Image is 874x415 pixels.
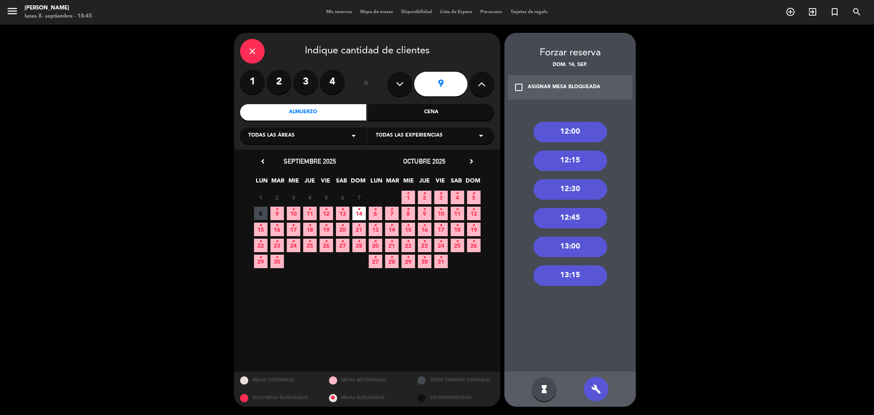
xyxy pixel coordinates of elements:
i: • [456,187,459,200]
div: Almuerzo [240,104,366,121]
i: turned_in_not [830,7,840,17]
div: ASIGNAR MESA BLOQUEADA [528,83,600,91]
span: SAB [450,176,463,189]
div: ó [353,70,379,98]
i: • [292,219,295,232]
div: MESAS DISPONIBLES [234,372,323,389]
i: • [423,251,426,264]
span: LUN [255,176,269,189]
span: 30 [418,255,431,268]
i: hourglass_full [539,384,549,394]
i: • [407,187,410,200]
label: 1 [240,70,265,94]
i: • [456,203,459,216]
span: MIE [402,176,415,189]
i: • [325,219,328,232]
span: VIE [434,176,447,189]
span: 4 [451,191,464,204]
span: 31 [434,255,448,268]
span: 24 [287,239,300,252]
i: • [440,235,443,248]
i: • [325,235,328,248]
span: 8 [402,207,415,220]
div: OTROS TAMAÑOS DIPONIBLES [411,372,500,389]
i: • [423,187,426,200]
span: 16 [418,223,431,236]
i: • [259,219,262,232]
span: Todas las experiencias [376,132,443,140]
span: 24 [434,239,448,252]
span: 16 [270,223,284,236]
span: 6 [336,191,350,204]
span: 2 [418,191,431,204]
i: • [309,235,311,248]
i: search [852,7,862,17]
button: menu [6,5,18,20]
label: 2 [267,70,291,94]
i: • [276,219,279,232]
span: 11 [303,207,317,220]
i: • [407,235,410,248]
i: add_circle_outline [785,7,795,17]
div: 13:15 [533,265,607,286]
i: • [259,235,262,248]
span: 4 [303,191,317,204]
i: • [341,235,344,248]
span: 18 [451,223,464,236]
span: 5 [467,191,481,204]
span: 15 [254,223,268,236]
span: 1 [254,191,268,204]
span: 18 [303,223,317,236]
i: • [276,235,279,248]
div: lunes 8. septiembre - 18:45 [25,12,92,21]
i: • [423,235,426,248]
span: 3 [287,191,300,204]
span: 28 [352,239,366,252]
span: 19 [467,223,481,236]
div: 12:30 [533,179,607,200]
div: 12:00 [533,122,607,142]
span: octubre 2025 [404,157,446,165]
span: 10 [287,207,300,220]
span: Disponibilidad [397,10,436,14]
span: 26 [320,239,333,252]
i: • [292,235,295,248]
span: Tarjetas de regalo [506,10,552,14]
span: 20 [336,223,350,236]
span: VIE [319,176,333,189]
i: menu [6,5,18,17]
span: 29 [254,255,268,268]
span: 17 [287,223,300,236]
i: • [390,251,393,264]
span: 15 [402,223,415,236]
div: 12:15 [533,150,607,171]
span: 27 [369,255,382,268]
i: • [358,235,361,248]
i: • [440,187,443,200]
i: • [472,235,475,248]
span: 21 [352,223,366,236]
span: JUE [418,176,431,189]
label: 3 [293,70,318,94]
i: • [390,219,393,232]
span: Mapa de mesas [356,10,397,14]
span: DOM [351,176,365,189]
span: 13 [336,207,350,220]
span: 20 [369,239,382,252]
i: • [440,219,443,232]
span: 17 [434,223,448,236]
span: 13 [369,223,382,236]
i: • [374,219,377,232]
span: SAB [335,176,349,189]
i: • [440,203,443,216]
span: 21 [385,239,399,252]
span: 11 [451,207,464,220]
span: 7 [352,191,366,204]
i: check_box_outline_blank [514,82,524,92]
span: MIE [287,176,301,189]
span: 14 [352,207,366,220]
i: • [374,251,377,264]
span: 27 [336,239,350,252]
span: 5 [320,191,333,204]
span: LUN [370,176,384,189]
